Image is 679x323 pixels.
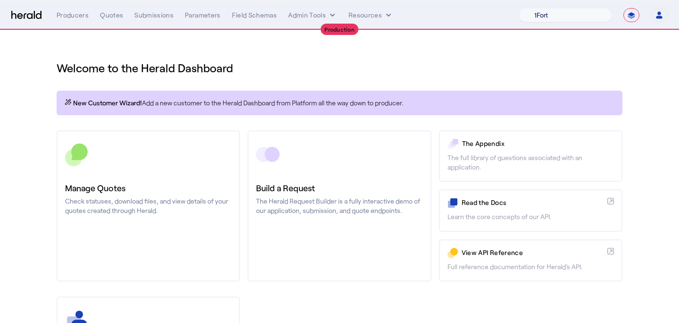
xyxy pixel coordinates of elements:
[64,98,615,108] p: Add a new customer to the Herald Dashboard from Platform all the way down to producer.
[439,189,622,231] a: Read the DocsLearn the core concepts of our API.
[134,10,174,20] div: Submissions
[447,212,614,221] p: Learn the core concepts of our API.
[348,10,393,20] button: Resources dropdown menu
[57,10,89,20] div: Producers
[256,196,422,215] p: The Herald Request Builder is a fully interactive demo of our application, submission, and quote ...
[439,130,622,182] a: The AppendixThe full library of questions associated with an application.
[232,10,277,20] div: Field Schemas
[447,153,614,172] p: The full library of questions associated with an application.
[321,24,358,35] div: Production
[185,10,221,20] div: Parameters
[11,11,41,20] img: Herald Logo
[462,248,604,257] p: View API Reference
[248,130,431,281] a: Build a RequestThe Herald Request Builder is a fully interactive demo of our application, submiss...
[462,198,604,207] p: Read the Docs
[73,98,142,108] span: New Customer Wizard!
[57,130,240,281] a: Manage QuotesCheck statuses, download files, and view details of your quotes created through Herald.
[288,10,337,20] button: internal dropdown menu
[65,196,232,215] p: Check statuses, download files, and view details of your quotes created through Herald.
[462,139,614,148] p: The Appendix
[447,262,614,272] p: Full reference documentation for Herald's API.
[57,60,622,76] h1: Welcome to the Herald Dashboard
[439,239,622,281] a: View API ReferenceFull reference documentation for Herald's API.
[256,181,422,195] h3: Build a Request
[65,181,232,195] h3: Manage Quotes
[100,10,123,20] div: Quotes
